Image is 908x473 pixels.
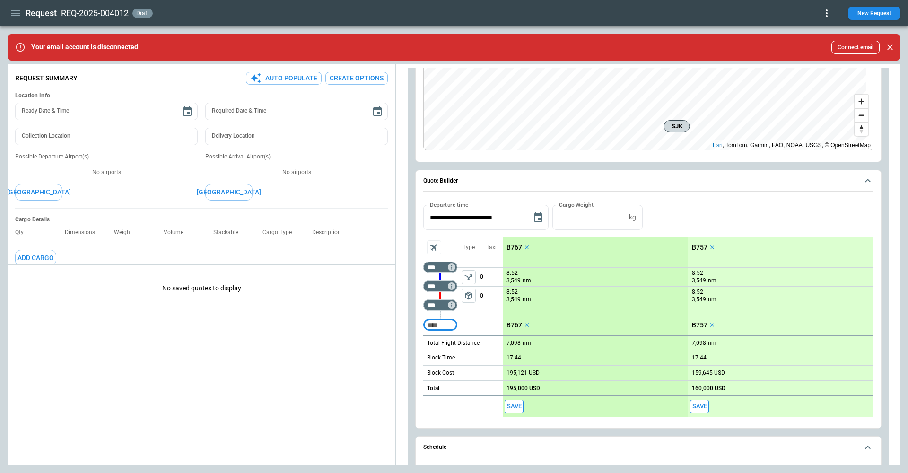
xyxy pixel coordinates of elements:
p: Your email account is disconnected [31,43,138,51]
p: nm [708,277,716,285]
p: B767 [506,321,522,329]
p: 195,121 USD [506,369,540,377]
span: Type of sector [462,289,476,303]
p: No saved quotes to display [8,269,395,307]
p: Stackable [213,229,246,236]
p: 7,098 [692,340,706,347]
p: Total Flight Distance [427,339,480,347]
div: , TomTom, Garmin, FAO, NOAA, USGS, © OpenStreetMap [713,140,871,150]
p: 8:52 [506,270,518,277]
button: Choose date, selected date is Oct 7, 2025 [529,208,548,227]
button: New Request [848,7,900,20]
h2: REQ-2025-004012 [61,8,129,19]
p: 17:44 [692,354,707,361]
canvas: Map [424,9,866,150]
span: Type of sector [462,270,476,284]
p: nm [523,296,531,304]
button: Save [505,400,524,413]
p: B757 [692,321,707,329]
button: Connect email [831,41,880,54]
button: Zoom out [855,108,868,122]
button: [GEOGRAPHIC_DATA] [15,184,62,201]
p: Block Time [427,354,455,362]
p: Description [312,229,349,236]
a: Esri [713,142,723,149]
span: draft [134,10,151,17]
p: 17:44 [506,354,521,361]
p: 8:52 [692,270,703,277]
p: Volume [164,229,191,236]
p: nm [523,339,531,347]
p: 159,645 USD [692,369,725,377]
p: nm [708,296,716,304]
span: Save this aircraft quote and copy details to clipboard [505,400,524,413]
button: Auto Populate [246,72,322,85]
button: Close [883,41,897,54]
div: Too short [423,319,457,331]
p: 3,549 [692,296,706,304]
button: [GEOGRAPHIC_DATA] [205,184,253,201]
p: Taxi [486,244,497,252]
p: 160,000 USD [692,385,725,392]
button: Choose date [368,102,387,121]
p: No airports [15,168,198,176]
p: 3,549 [506,277,521,285]
p: 195,000 USD [506,385,540,392]
p: 3,549 [506,296,521,304]
button: Create Options [325,72,388,85]
p: Request Summary [15,74,78,82]
h6: Cargo Details [15,216,388,223]
p: 0 [480,268,503,286]
button: Schedule [423,437,873,458]
div: Not found [423,262,457,273]
label: Cargo Weight [559,201,594,209]
p: B757 [692,244,707,252]
p: No airports [205,168,388,176]
p: 8:52 [692,289,703,296]
button: left aligned [462,270,476,284]
p: nm [523,277,531,285]
button: left aligned [462,289,476,303]
p: Qty [15,229,31,236]
h6: Schedule [423,444,446,450]
p: Cargo Type [262,229,299,236]
h6: Quote Builder [423,178,458,184]
button: Add Cargo [15,250,56,266]
span: package_2 [464,291,473,300]
button: Choose date [178,102,197,121]
p: Type [463,244,475,252]
div: dismiss [883,37,897,58]
p: 7,098 [506,340,521,347]
span: Save this aircraft quote and copy details to clipboard [690,400,709,413]
div: Quote Builder [423,205,873,417]
span: Aircraft selection [427,240,441,254]
p: nm [708,339,716,347]
span: SJK [668,122,686,131]
p: B767 [506,244,522,252]
p: 3,549 [692,277,706,285]
div: scrollable content [503,237,873,417]
h1: Request [26,8,57,19]
button: Quote Builder [423,170,873,192]
p: 8:52 [506,289,518,296]
p: Block Cost [427,369,454,377]
label: Departure time [430,201,469,209]
p: kg [629,213,636,221]
button: Reset bearing to north [855,122,868,136]
h6: Total [427,385,439,392]
button: Save [690,400,709,413]
div: Too short [423,299,457,311]
div: Too short [423,280,457,292]
p: Possible Arrival Airport(s) [205,153,388,161]
p: Weight [114,229,140,236]
p: Possible Departure Airport(s) [15,153,198,161]
button: Zoom in [855,95,868,108]
p: 0 [480,287,503,305]
p: Dimensions [65,229,103,236]
h6: Location Info [15,92,388,99]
